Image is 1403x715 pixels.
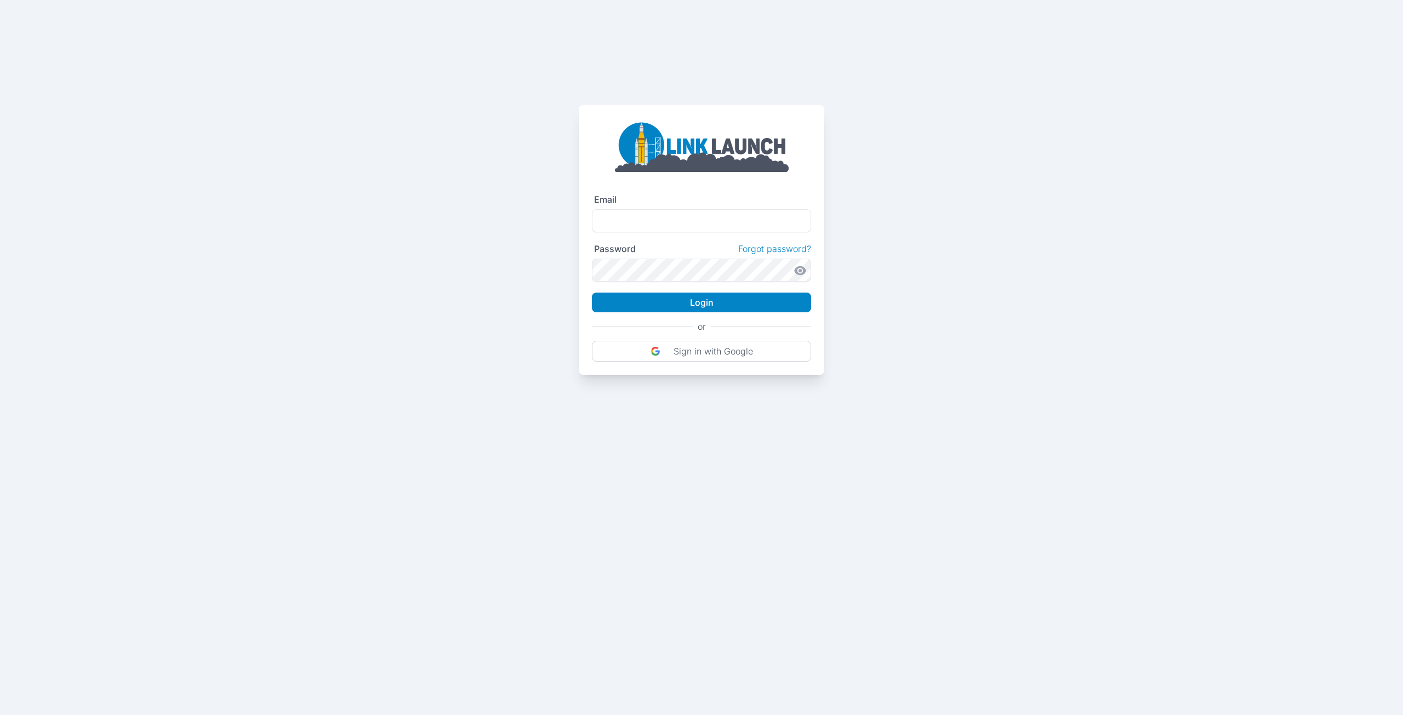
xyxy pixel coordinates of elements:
img: linklaunch_big.2e5cdd30.png [614,118,789,172]
label: Password [594,243,636,254]
button: Login [592,293,811,312]
img: DIz4rYaBO0VM93JpwbwaJtqNfEsbwZFgEL50VtgcJLBV6wK9aKtfd+cEkvuBfcC37k9h8VGR+csPdltgAAAABJRU5ErkJggg== [651,346,660,356]
p: Sign in with Google [674,346,753,357]
p: or [698,321,706,332]
a: Forgot password? [738,243,811,254]
button: Sign in with Google [592,341,811,362]
label: Email [594,194,617,205]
